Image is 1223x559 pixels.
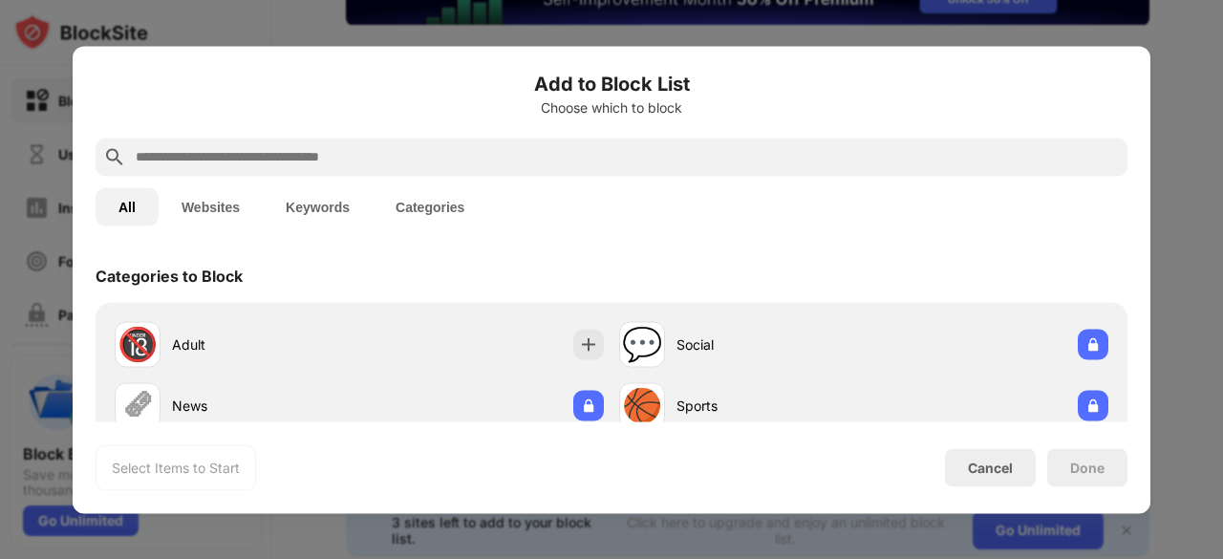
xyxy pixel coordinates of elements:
[112,458,240,477] div: Select Items to Start
[121,386,154,425] div: 🗞
[96,99,1127,115] div: Choose which to block
[622,386,662,425] div: 🏀
[676,396,864,416] div: Sports
[118,325,158,364] div: 🔞
[172,396,359,416] div: News
[263,187,373,226] button: Keywords
[373,187,487,226] button: Categories
[96,266,243,285] div: Categories to Block
[968,460,1013,476] div: Cancel
[622,325,662,364] div: 💬
[676,334,864,355] div: Social
[96,187,159,226] button: All
[1070,460,1105,475] div: Done
[103,145,126,168] img: search.svg
[172,334,359,355] div: Adult
[159,187,263,226] button: Websites
[96,69,1127,97] h6: Add to Block List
